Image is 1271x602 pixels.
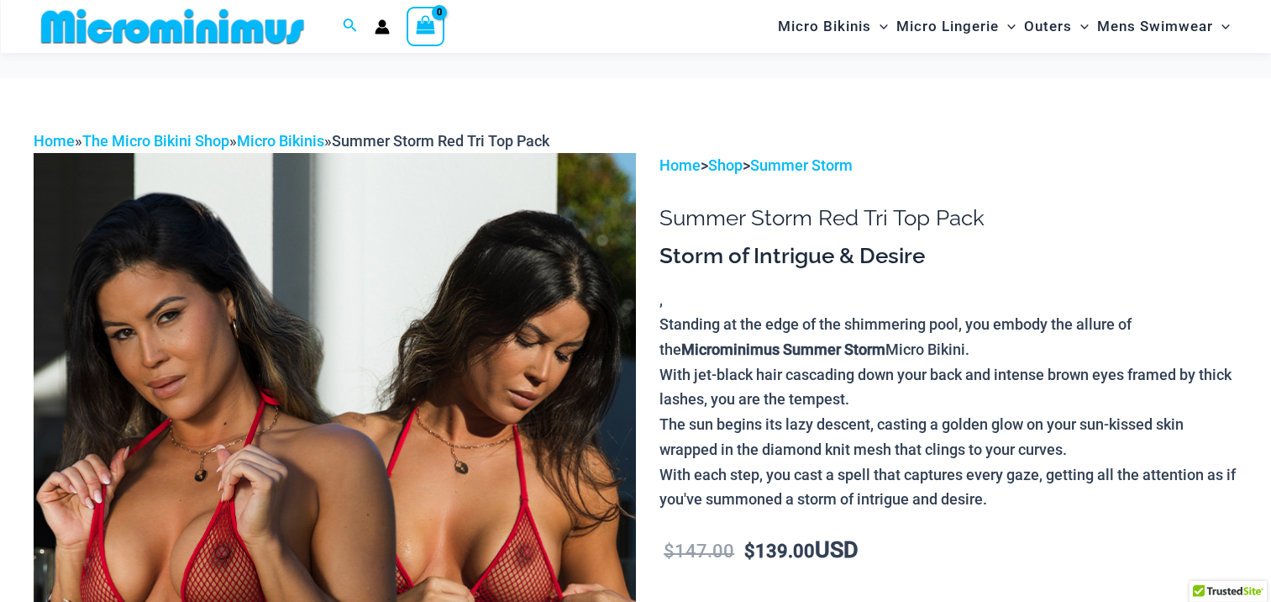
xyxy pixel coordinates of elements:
[34,132,549,150] span: » » »
[871,5,888,48] span: Menu Toggle
[774,5,892,48] a: Micro BikinisMenu ToggleMenu Toggle
[82,132,229,150] a: The Micro Bikini Shop
[1093,5,1234,48] a: Mens SwimwearMenu ToggleMenu Toggle
[1020,5,1093,48] a: OutersMenu ToggleMenu Toggle
[343,16,358,37] a: Search icon link
[744,541,755,562] span: $
[659,312,1237,512] p: Standing at the edge of the shimmering pool, you embody the allure of the Micro Bikini. With jet-...
[896,5,999,48] span: Micro Lingerie
[708,156,743,174] a: Shop
[1213,5,1230,48] span: Menu Toggle
[664,541,675,562] span: $
[892,5,1020,48] a: Micro LingerieMenu ToggleMenu Toggle
[664,541,734,562] bdi: 147.00
[681,341,885,358] b: Microminimus Summer Storm
[771,3,1237,50] nav: Site Navigation
[659,242,1237,271] h3: Storm of Intrigue & Desire
[659,156,701,174] a: Home
[407,7,445,45] a: View Shopping Cart, empty
[375,19,390,34] a: Account icon link
[659,538,1237,564] p: USD
[659,242,1237,512] div: ,
[778,5,871,48] span: Micro Bikinis
[1024,5,1072,48] span: Outers
[34,132,75,150] a: Home
[744,541,815,562] bdi: 139.00
[1097,5,1213,48] span: Mens Swimwear
[237,132,324,150] a: Micro Bikinis
[1072,5,1089,48] span: Menu Toggle
[659,205,1237,231] h1: Summer Storm Red Tri Top Pack
[750,156,853,174] a: Summer Storm
[332,132,549,150] span: Summer Storm Red Tri Top Pack
[999,5,1016,48] span: Menu Toggle
[34,8,311,45] img: MM SHOP LOGO FLAT
[659,153,1237,178] p: > >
